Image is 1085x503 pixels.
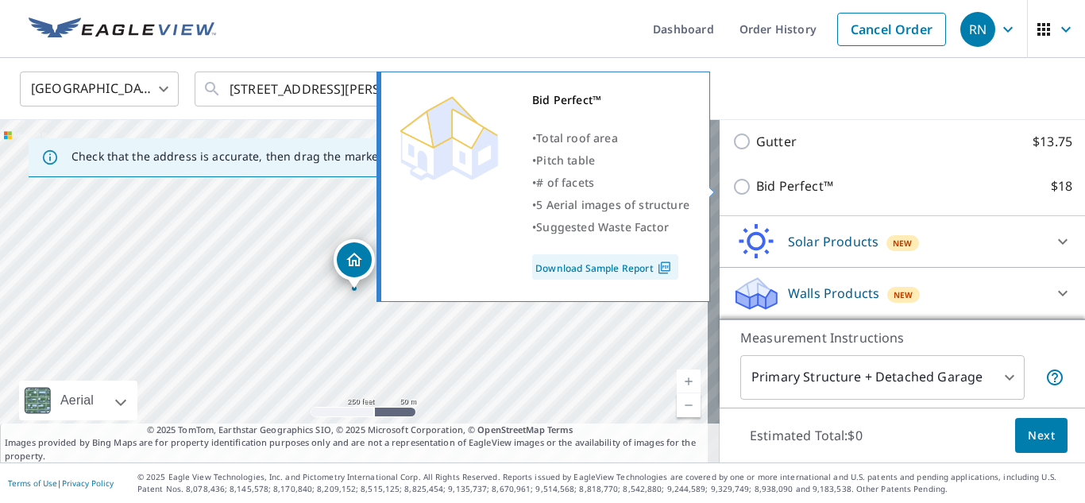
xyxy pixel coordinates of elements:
[29,17,216,41] img: EV Logo
[677,393,701,417] a: Current Level 17, Zoom Out
[788,232,878,251] p: Solar Products
[532,194,689,216] div: •
[536,219,669,234] span: Suggested Waste Factor
[654,261,675,275] img: Pdf Icon
[732,274,1072,312] div: Walls ProductsNew
[677,370,701,393] a: Current Level 17, Zoom In
[8,478,114,488] p: |
[393,89,504,184] img: Premium
[477,424,544,435] a: OpenStreetMap
[536,130,618,145] span: Total roof area
[56,381,98,420] div: Aerial
[737,418,875,453] p: Estimated Total: $0
[536,175,594,190] span: # of facets
[137,471,1077,495] p: © 2025 Eagle View Technologies, Inc. and Pictometry International Corp. All Rights Reserved. Repo...
[894,288,913,301] span: New
[893,237,913,250] span: New
[788,284,879,303] p: Walls Products
[837,13,946,46] a: Cancel Order
[532,172,689,194] div: •
[536,153,595,168] span: Pitch table
[230,67,456,111] input: Search by address or latitude-longitude
[960,12,995,47] div: RN
[532,254,678,280] a: Download Sample Report
[536,197,689,212] span: 5 Aerial images of structure
[19,381,137,420] div: Aerial
[1015,418,1068,454] button: Next
[740,328,1064,347] p: Measurement Instructions
[71,149,529,164] p: Check that the address is accurate, then drag the marker over the correct structure.
[532,89,689,111] div: Bid Perfect™
[740,355,1025,400] div: Primary Structure + Detached Garage
[20,67,179,111] div: [GEOGRAPHIC_DATA]
[1033,132,1072,152] p: $13.75
[1045,368,1064,387] span: Your report will include the primary structure and a detached garage if one exists.
[532,149,689,172] div: •
[756,132,797,152] p: Gutter
[756,176,833,196] p: Bid Perfect™
[147,424,573,437] span: © 2025 TomTom, Earthstar Geographics SIO, © 2025 Microsoft Corporation, ©
[1028,426,1055,446] span: Next
[532,127,689,149] div: •
[1051,176,1072,196] p: $18
[334,239,375,288] div: Dropped pin, building 1, Residential property, 11227 Suunto Ln Cornelius, NC 28031
[8,478,57,489] a: Terms of Use
[532,216,689,238] div: •
[62,478,114,489] a: Privacy Policy
[732,222,1072,261] div: Solar ProductsNew
[547,424,573,435] a: Terms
